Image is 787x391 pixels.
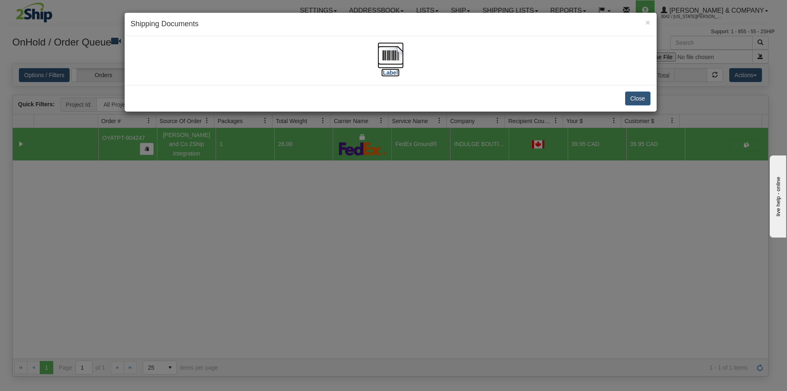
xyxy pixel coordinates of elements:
label: [Label] [381,69,400,77]
img: barcode.jpg [378,42,404,69]
span: × [645,18,650,27]
div: live help - online [6,7,76,13]
h4: Shipping Documents [131,19,651,30]
a: [Label] [378,51,404,75]
button: Close [645,18,650,27]
iframe: chat widget [768,153,786,237]
button: Close [625,91,651,105]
